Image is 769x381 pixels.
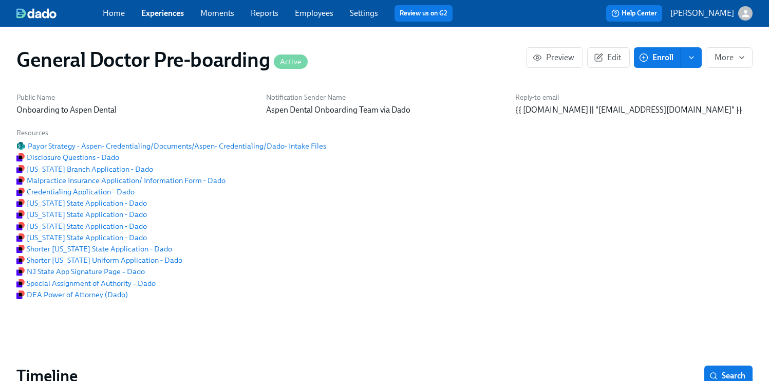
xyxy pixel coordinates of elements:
[16,93,254,102] h6: Public Name
[16,245,25,253] img: Docusign
[16,291,25,299] img: Docusign
[535,52,574,63] span: Preview
[16,244,172,254] span: Shorter [US_STATE] State Application - Dado
[16,199,25,207] img: Docusign
[16,152,119,162] span: Disclosure Questions - Dado
[711,371,745,381] span: Search
[706,47,753,68] button: More
[606,5,662,22] button: Help Center
[515,93,753,102] h6: Reply-to email
[16,221,147,231] span: [US_STATE] State Application - Dado
[16,176,25,185] img: Docusign
[16,165,25,173] img: Docusign
[16,8,103,19] a: dado
[611,8,657,19] span: Help Center
[16,232,147,243] span: [US_STATE] State Application - Dado
[16,104,254,116] p: Onboarding to Aspen Dental
[596,52,621,63] span: Edit
[16,47,308,72] h1: General Doctor Pre-boarding
[16,255,182,265] button: DocusignShorter [US_STATE] Uniform Application - Dado
[16,244,172,254] button: DocusignShorter [US_STATE] State Application - Dado
[16,164,153,174] button: Docusign[US_STATE] Branch Application - Dado
[16,198,147,208] span: [US_STATE] State Application - Dado
[16,289,128,300] span: DEA Power of Attorney (Dado)
[274,58,308,66] span: Active
[515,104,753,116] p: {{ [DOMAIN_NAME] || "[EMAIL_ADDRESS][DOMAIN_NAME]" }}
[16,209,147,220] button: Docusign[US_STATE] State Application - Dado
[681,47,702,68] button: enroll
[16,210,25,219] img: Docusign
[16,142,26,150] img: Microsoft Sharepoint
[16,267,25,276] img: Docusign
[16,221,147,231] button: Docusign[US_STATE] State Application - Dado
[16,175,226,186] button: DocusignMalpractice Insurance Application/ Information Form - Dado
[641,52,673,63] span: Enroll
[251,8,278,18] a: Reports
[16,175,226,186] span: Malpractice Insurance Application/ Information Form - Dado
[16,289,128,300] button: DocusignDEA Power of Attorney (Dado)
[16,256,25,264] img: Docusign
[16,266,145,277] button: DocusignNJ State App Signature Page – Dado
[16,128,326,138] h6: Resources
[350,8,378,18] a: Settings
[670,6,753,21] button: [PERSON_NAME]
[16,8,57,19] img: dado
[16,187,135,197] button: DocusignCredentialing Application - Dado
[103,8,125,18] a: Home
[587,47,630,68] button: Edit
[141,8,184,18] a: Experiences
[16,187,135,197] span: Credentialing Application - Dado
[16,198,147,208] button: Docusign[US_STATE] State Application - Dado
[16,152,119,162] button: DocusignDisclosure Questions - Dado
[634,47,681,68] button: Enroll
[715,52,744,63] span: More
[16,279,25,287] img: Docusign
[16,153,25,161] img: Docusign
[526,47,583,68] button: Preview
[16,255,182,265] span: Shorter [US_STATE] Uniform Application - Dado
[16,164,153,174] span: [US_STATE] Branch Application - Dado
[16,233,25,242] img: Docusign
[266,104,503,116] p: Aspen Dental Onboarding Team via Dado
[16,141,326,151] a: Microsoft SharepointPayor Strategy - Aspen- Credentialing/Documents/Aspen- Credentialing/Dado- In...
[400,8,447,19] a: Review us on G2
[266,93,503,102] h6: Notification Sender Name
[295,8,333,18] a: Employees
[200,8,234,18] a: Moments
[16,232,147,243] button: Docusign[US_STATE] State Application - Dado
[395,5,453,22] button: Review us on G2
[16,141,326,151] span: Payor Strategy - Aspen- Credentialing/Documents/Aspen- Credentialing/Dado- Intake Files
[16,188,25,196] img: Docusign
[16,209,147,220] span: [US_STATE] State Application - Dado
[670,8,734,19] p: [PERSON_NAME]
[16,266,145,277] span: NJ State App Signature Page – Dado
[16,222,25,230] img: Docusign
[16,278,156,288] button: DocusignSpecial Assignment of Authority – Dado
[16,278,156,288] span: Special Assignment of Authority – Dado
